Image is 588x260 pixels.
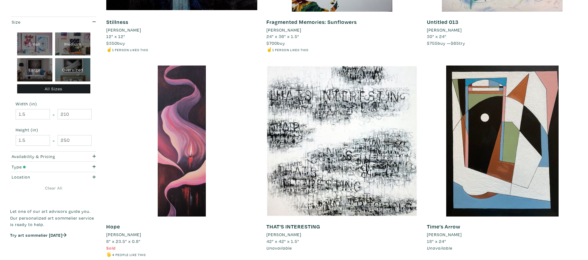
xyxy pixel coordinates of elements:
a: [PERSON_NAME] [266,231,417,238]
a: Clear All [10,185,97,191]
a: Fragmented Memories: Sunflowers [266,18,357,25]
div: All Sizes [17,84,90,94]
span: 24" x 36" x 1.5" [266,33,299,39]
span: $755 [427,40,438,46]
a: Hope [106,223,120,230]
small: 4 people like this [112,252,146,257]
span: Sold [106,245,116,251]
span: $700 [266,40,277,46]
span: $65 [451,40,459,46]
span: buy [106,40,125,46]
li: [PERSON_NAME] [266,231,301,238]
li: [PERSON_NAME] [427,27,462,33]
a: [PERSON_NAME] [106,27,257,33]
div: Size [12,19,73,25]
li: [PERSON_NAME] [106,231,141,238]
span: $350 [106,40,117,46]
div: Location [12,174,73,180]
span: 18" x 24" [427,238,446,244]
p: Let one of our art advisors guide you. Our personalized art sommelier service is ready to help. [10,208,97,228]
div: Small [17,32,52,56]
small: 1 person likes this [272,47,308,52]
div: Availability & Pricing [12,153,73,160]
button: Type [10,162,97,172]
a: [PERSON_NAME] [106,231,257,238]
small: Height (in) [16,128,92,132]
div: Large [17,58,52,81]
span: - [53,110,55,119]
a: THAT'S INTERESTING [266,223,320,230]
span: buy [266,40,285,46]
span: 42" x 42" x 1.5" [266,238,299,244]
span: Unavailable [427,245,452,251]
a: Untitled 013 [427,18,458,25]
small: 1 person likes this [112,47,148,52]
li: ☝️ [266,46,417,53]
iframe: Customer reviews powered by Trustpilot [10,244,97,257]
span: 30" x 24" [427,33,447,39]
button: Location [10,172,97,182]
span: - [53,136,55,145]
button: Availability & Pricing [10,152,97,162]
div: Type [12,164,73,170]
span: 12" x 12" [106,33,125,39]
a: [PERSON_NAME] [427,231,578,238]
span: buy — try [427,40,465,46]
li: [PERSON_NAME] [106,27,141,33]
a: Time’s Arrow [427,223,460,230]
li: [PERSON_NAME] [266,27,301,33]
li: [PERSON_NAME] [427,231,462,238]
a: [PERSON_NAME] [266,27,417,33]
button: Size [10,17,97,27]
a: Stillness [106,18,128,25]
div: Oversized [55,58,90,81]
li: ☝️ [106,46,257,53]
span: 8" x 23.5" x 0.8" [106,238,141,244]
a: Try art sommelier [DATE] [10,232,66,238]
li: 🖐️ [106,251,257,258]
div: Medium [55,32,90,56]
span: Unavailable [266,245,292,251]
a: [PERSON_NAME] [427,27,578,33]
small: Width (in) [16,102,92,106]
